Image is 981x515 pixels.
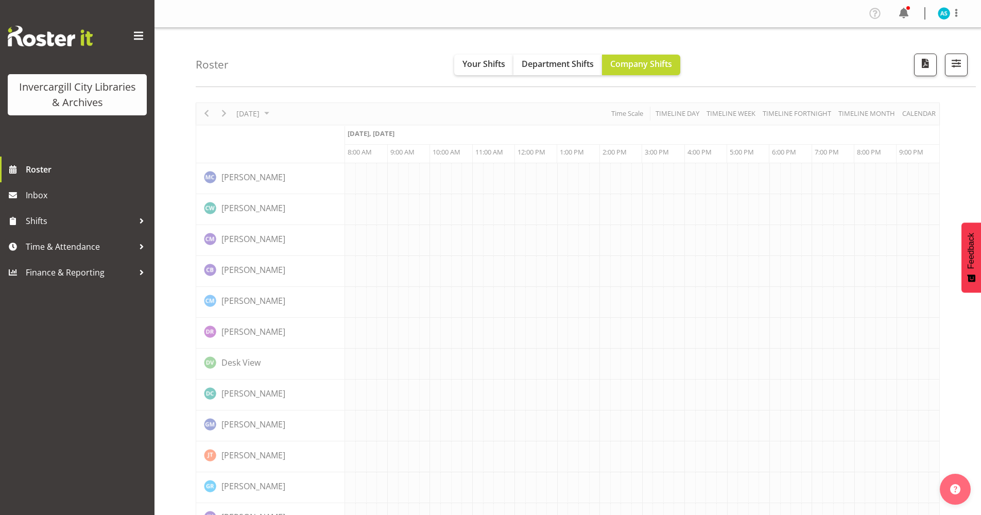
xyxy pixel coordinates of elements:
img: Rosterit website logo [8,26,93,46]
span: Shifts [26,213,134,229]
span: Department Shifts [522,58,594,70]
button: Company Shifts [602,55,680,75]
img: help-xxl-2.png [950,484,960,494]
button: Feedback - Show survey [961,222,981,293]
div: Invercargill City Libraries & Archives [18,79,136,110]
span: Company Shifts [610,58,672,70]
button: Download a PDF of the roster for the current day [914,54,937,76]
h4: Roster [196,59,229,71]
span: Roster [26,162,149,177]
span: Time & Attendance [26,239,134,254]
button: Department Shifts [513,55,602,75]
button: Your Shifts [454,55,513,75]
span: Feedback [967,233,976,269]
span: Finance & Reporting [26,265,134,280]
span: Inbox [26,187,149,203]
img: amanda-stenton11678.jpg [938,7,950,20]
span: Your Shifts [462,58,505,70]
button: Filter Shifts [945,54,968,76]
